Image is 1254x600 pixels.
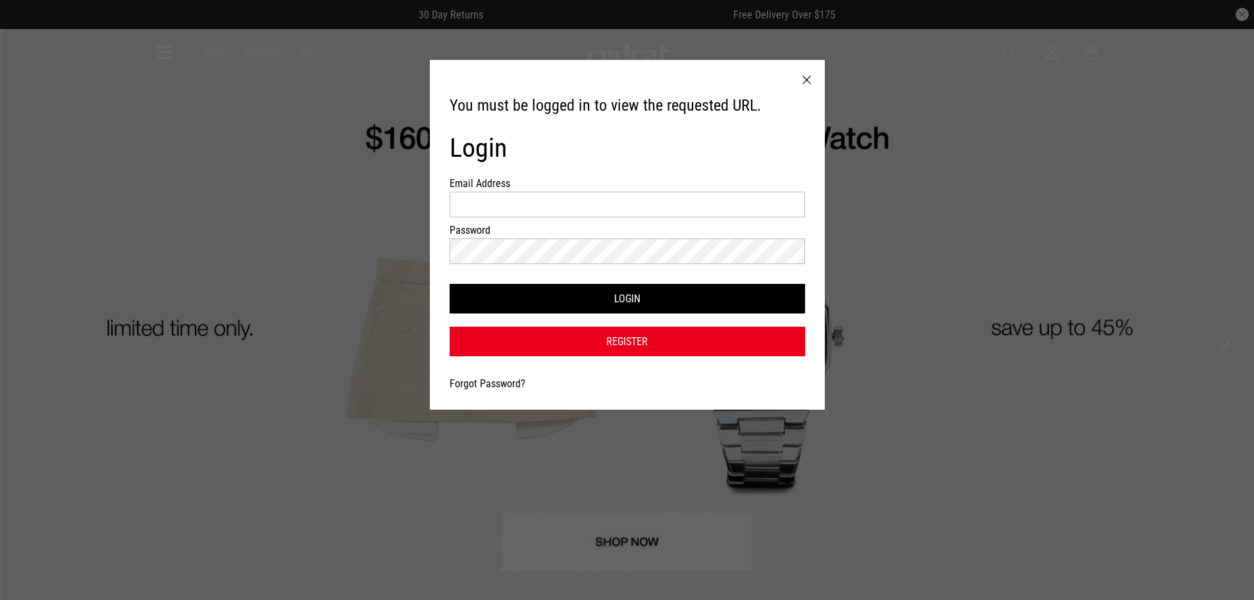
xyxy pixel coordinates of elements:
h3: You must be logged in to view the requested URL. [450,95,805,117]
a: Register [450,327,805,356]
label: Password [450,224,521,236]
h1: Login [450,132,805,164]
a: Forgot Password? [450,377,525,390]
label: Email Address [450,177,521,190]
button: Login [450,284,805,314]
